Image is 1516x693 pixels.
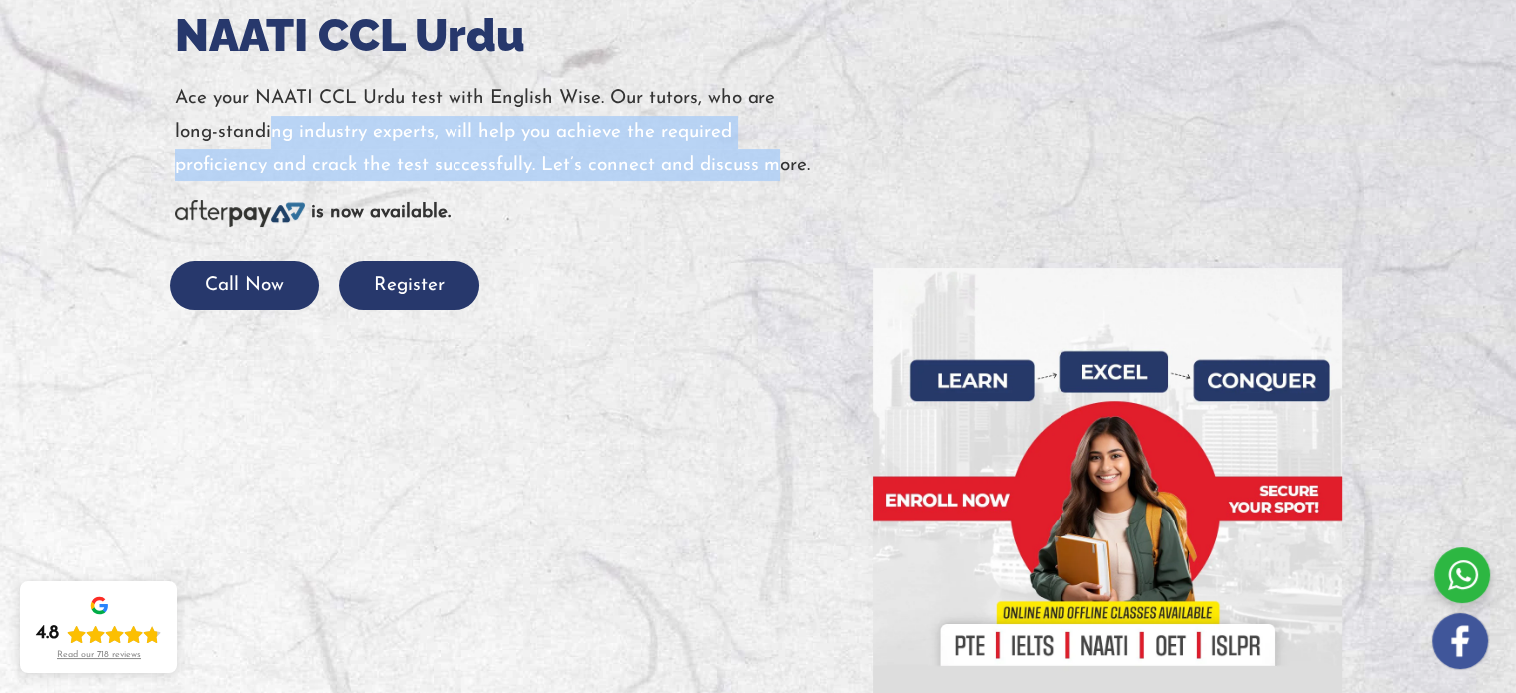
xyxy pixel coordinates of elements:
[339,276,479,295] a: Register
[170,276,319,295] a: Call Now
[36,622,161,646] div: Rating: 4.8 out of 5
[1432,613,1488,669] img: white-facebook.png
[170,261,319,310] button: Call Now
[311,203,451,222] b: is now available.
[36,622,59,646] div: 4.8
[57,650,141,661] div: Read our 718 reviews
[339,261,479,310] button: Register
[175,4,843,67] h1: NAATI CCL Urdu
[175,82,843,181] p: Ace your NAATI CCL Urdu test with English Wise. Our tutors, who are long-standing industry expert...
[175,200,305,227] img: Afterpay-Logo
